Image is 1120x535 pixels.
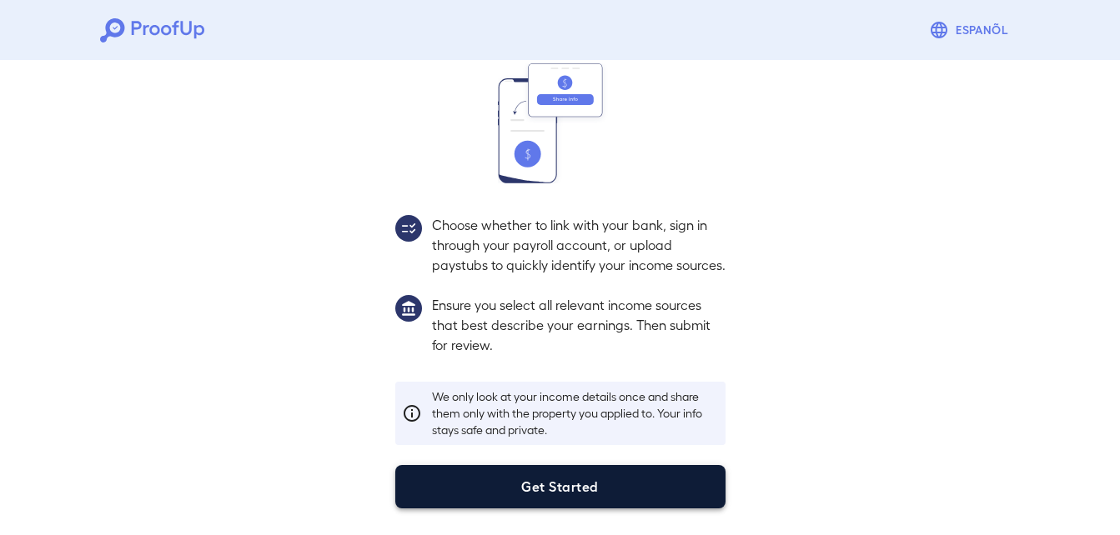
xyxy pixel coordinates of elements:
[395,295,422,322] img: group1.svg
[395,215,422,242] img: group2.svg
[432,295,726,355] p: Ensure you select all relevant income sources that best describe your earnings. Then submit for r...
[922,13,1020,47] button: Espanõl
[395,465,726,508] button: Get Started
[432,388,719,438] p: We only look at your income details once and share them only with the property you applied to. Yo...
[432,215,726,275] p: Choose whether to link with your bank, sign in through your payroll account, or upload paystubs t...
[498,63,623,183] img: transfer_money.svg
